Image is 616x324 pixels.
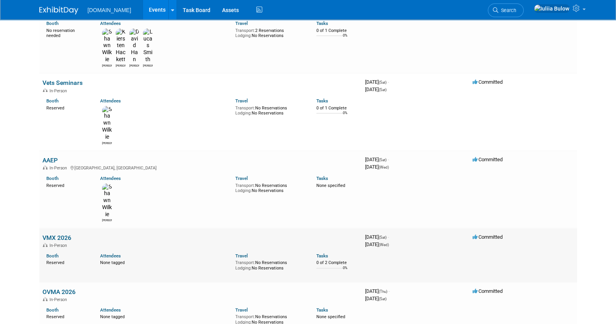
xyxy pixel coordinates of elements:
a: Attendees [100,307,121,313]
a: OVMA 2026 [42,288,76,296]
span: [DATE] [365,86,387,92]
div: 2 Reservations No Reservations [235,26,305,39]
a: Vets Seminars [42,79,83,86]
span: (Sat) [379,80,387,85]
a: AAEP [42,157,58,164]
span: Committed [473,157,503,162]
span: (Sat) [379,235,387,239]
span: Transport: [235,183,255,188]
a: Tasks [316,176,328,181]
div: Shawn Wilkie [102,218,112,222]
img: ExhibitDay [39,7,78,14]
img: Iuliia Bulow [534,4,570,13]
td: 0% [343,33,348,44]
img: David Han [129,28,139,63]
span: Transport: [235,28,255,33]
img: In-Person Event [43,297,48,301]
span: [DATE] [365,288,390,294]
span: (Thu) [379,289,387,294]
span: (Wed) [379,243,389,247]
div: Reserved [46,104,89,111]
span: Search [498,7,516,13]
a: Travel [235,21,248,26]
div: David Han [129,63,139,68]
div: Shawn Wilkie [102,63,112,68]
span: [DATE] [365,164,389,170]
a: Booth [46,307,58,313]
div: No Reservations No Reservations [235,259,305,271]
div: 0 of 2 Complete [316,260,359,266]
span: Lodging: [235,188,252,193]
div: Lucas Smith [143,63,153,68]
div: [GEOGRAPHIC_DATA], [GEOGRAPHIC_DATA] [42,164,359,171]
span: (Sat) [379,88,387,92]
span: - [388,288,390,294]
img: In-Person Event [43,243,48,247]
span: [DATE] [365,79,389,85]
span: Transport: [235,106,255,111]
a: VMX 2026 [42,234,71,241]
div: Kiersten Hackett [116,63,125,68]
a: Booth [46,98,58,104]
span: In-Person [49,166,69,171]
span: - [388,79,389,85]
img: Shawn Wilkie [102,106,112,141]
span: [DATE] [365,241,389,247]
img: Shawn Wilkie [102,28,112,63]
td: 0% [343,111,348,121]
span: (Wed) [379,165,389,169]
a: Attendees [100,253,121,259]
div: No Reservations No Reservations [235,104,305,116]
a: Travel [235,253,248,259]
div: 0 of 1 Complete [316,28,359,33]
a: Attendees [100,98,121,104]
span: None specified [316,183,345,188]
div: No reservation needed [46,26,89,39]
span: [DATE] [365,234,389,240]
span: Transport: [235,260,255,265]
div: 0 of 1 Complete [316,106,359,111]
div: Shawn Wilkie [102,141,112,145]
a: Travel [235,176,248,181]
a: Tasks [316,253,328,259]
div: Reserved [46,313,89,320]
span: (Sat) [379,297,387,301]
span: Transport: [235,314,255,319]
span: (Sat) [379,158,387,162]
span: In-Person [49,297,69,302]
div: No Reservations No Reservations [235,181,305,194]
img: Lucas Smith [143,28,153,63]
img: In-Person Event [43,88,48,92]
a: Search [488,4,524,17]
div: None tagged [100,259,229,266]
div: Reserved [46,259,89,266]
a: Tasks [316,307,328,313]
a: Tasks [316,21,328,26]
a: Booth [46,253,58,259]
span: Lodging: [235,266,252,271]
span: In-Person [49,88,69,93]
span: In-Person [49,243,69,248]
a: Booth [46,176,58,181]
span: [DATE] [365,157,389,162]
img: In-Person Event [43,166,48,169]
a: Attendees [100,176,121,181]
span: [DATE] [365,296,387,301]
a: Booth [46,21,58,26]
img: Shawn Wilkie [102,183,112,218]
a: Attendees [100,21,121,26]
td: 0% [343,266,348,276]
span: [DOMAIN_NAME] [88,7,131,13]
span: Lodging: [235,111,252,116]
img: Kiersten Hackett [116,28,125,63]
span: None specified [316,314,345,319]
a: Travel [235,307,248,313]
span: Committed [473,288,503,294]
span: Lodging: [235,33,252,38]
a: Tasks [316,98,328,104]
span: - [388,157,389,162]
span: Committed [473,234,503,240]
div: Reserved [46,181,89,188]
a: Travel [235,98,248,104]
span: Committed [473,79,503,85]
